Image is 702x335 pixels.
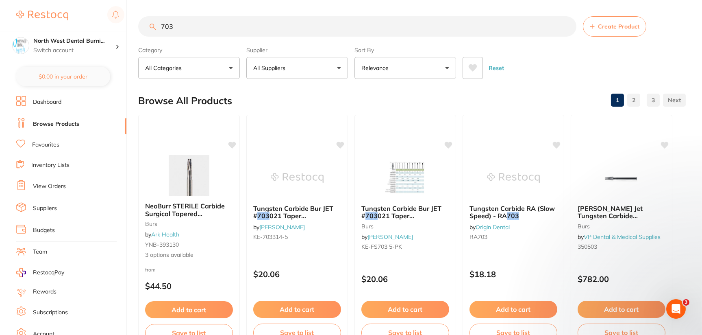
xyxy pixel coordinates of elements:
button: Add to cart [361,301,449,318]
span: Tungsten Carbide RA (Slow Speed) - RA [469,204,555,220]
h4: North West Dental Burnie [33,37,115,45]
span: RA703 [469,233,487,241]
a: Restocq Logo [16,6,68,25]
b: NeoBurr STERILE Carbide Surgical Tapered Fissure HP [145,202,233,217]
a: [PERSON_NAME] [367,233,413,241]
span: KE-703314-5 [253,233,288,241]
p: All Suppliers [253,64,289,72]
small: burs [361,223,449,230]
label: Supplier [246,46,348,54]
a: 3 [647,92,660,108]
label: Sort By [354,46,456,54]
button: All Suppliers [246,57,348,79]
span: Create Product [598,23,639,30]
a: 1 [611,92,624,108]
b: Tungsten Carbide Bur JET #703 021 Taper Fissure X Cut FG x 5 [253,205,341,220]
p: $20.06 [253,269,341,279]
a: Budgets [33,226,55,234]
em: 703 [507,212,519,220]
span: NeoBurr STERILE Carbide Surgical Tapered [MEDICAL_DATA] HP [145,202,225,225]
img: North West Dental Burnie [13,37,29,54]
button: Add to cart [145,301,233,318]
img: NeoBurr STERILE Carbide Surgical Tapered Fissure HP [163,155,215,196]
label: Category [138,46,240,54]
span: KE-FS703 5-PK [361,243,402,250]
a: [PERSON_NAME] [259,223,305,231]
small: burs [145,221,233,227]
button: Create Product [583,16,646,37]
button: Add to cart [253,301,341,318]
button: All Categories [138,57,240,79]
a: Origin Dental [476,223,510,231]
iframe: Intercom notifications message [539,136,702,313]
p: $18.18 [469,269,557,279]
a: Subscriptions [33,309,68,317]
a: Suppliers [33,204,57,212]
em: 703 [257,212,269,220]
iframe: Intercom live chat [666,299,686,319]
a: Dashboard [33,98,61,106]
h2: Browse All Products [138,95,232,107]
span: by [469,223,510,231]
span: 021 Taper [MEDICAL_DATA] X Cut FG x 5 [253,212,338,235]
p: Relevance [361,64,392,72]
button: Reset [486,57,506,79]
p: $20.06 [361,274,449,284]
em: 703 [365,212,378,220]
a: Rewards [33,288,57,296]
span: by [145,231,179,238]
a: Inventory Lists [31,161,70,169]
a: View Orders [33,182,66,190]
p: All Categories [145,64,185,72]
img: Tungsten Carbide Bur JET #703 021 Taper Fissure X Cut FG x 5 [271,158,324,198]
span: YNB-393130 [145,241,179,248]
input: Search Products [138,16,576,37]
a: Team [33,248,47,256]
span: 3 options available [145,251,233,259]
img: Tungsten Carbide Bur JET #703 021 Taper Fiss FG Oral Surg x5 [379,158,432,198]
button: Relevance [354,57,456,79]
span: by [253,223,305,231]
b: Tungsten Carbide RA (Slow Speed) - RA 703 [469,205,557,220]
p: $44.50 [145,281,233,291]
img: Restocq Logo [16,11,68,20]
p: Switch account [33,46,115,55]
a: Favourites [32,141,59,149]
img: Tungsten Carbide RA (Slow Speed) - RA 703 [487,158,540,198]
img: RestocqPay [16,268,26,277]
span: Tungsten Carbide Bur JET # [361,204,441,220]
a: Browse Products [33,120,79,128]
button: $0.00 in your order [16,67,110,86]
span: by [361,233,413,241]
span: RestocqPay [33,269,64,277]
span: 3 [683,299,689,306]
span: Tungsten Carbide Bur JET # [253,204,333,220]
b: Tungsten Carbide Bur JET #703 021 Taper Fiss FG Oral Surg x5 [361,205,449,220]
span: from [145,267,156,273]
span: 021 Taper [PERSON_NAME] Oral Surg x5 [361,212,448,235]
a: 2 [627,92,640,108]
a: RestocqPay [16,268,64,277]
a: Ark Health [151,231,179,238]
button: Add to cart [469,301,557,318]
